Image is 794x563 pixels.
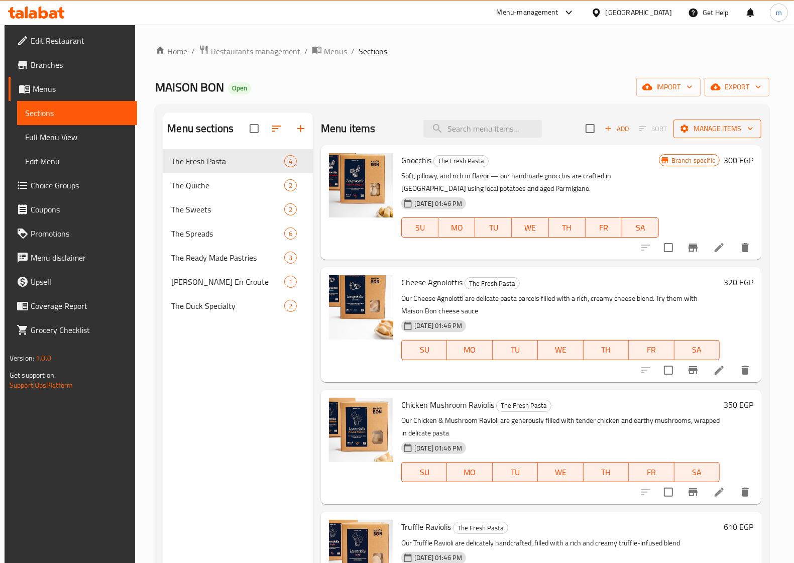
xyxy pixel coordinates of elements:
[285,205,296,214] span: 2
[678,343,716,357] span: SA
[329,153,393,217] img: Gnocchis
[465,278,519,289] span: The Fresh Pasta
[321,121,376,136] h2: Menu items
[17,125,137,149] a: Full Menu View
[586,217,622,238] button: FR
[475,217,512,238] button: TU
[713,486,725,498] a: Edit menu item
[284,228,297,240] div: items
[724,153,753,167] h6: 300 EGP
[479,220,508,235] span: TU
[401,292,720,317] p: Our Cheese Agnolotti are delicate pasta parcels filled with a rich, creamy cheese blend. Try them...
[31,276,129,288] span: Upsell
[9,246,137,270] a: Menu disclaimer
[401,519,451,534] span: Truffle Raviolis
[588,465,625,480] span: TH
[25,131,129,143] span: Full Menu View
[733,480,757,504] button: delete
[423,120,542,138] input: search
[25,107,129,119] span: Sections
[538,340,583,360] button: WE
[304,45,308,57] li: /
[171,179,284,191] span: The Quiche
[10,379,73,392] a: Support.OpsPlatform
[590,220,618,235] span: FR
[681,236,705,260] button: Branch-specific-item
[601,121,633,137] span: Add item
[171,155,284,167] span: The Fresh Pasta
[497,465,534,480] span: TU
[9,221,137,246] a: Promotions
[25,155,129,167] span: Edit Menu
[713,364,725,376] a: Edit menu item
[329,275,393,340] img: Cheese Agnolottis
[284,300,297,312] div: items
[401,340,447,360] button: SU
[228,84,251,92] span: Open
[434,155,488,167] span: The Fresh Pasta
[622,217,659,238] button: SA
[542,465,579,480] span: WE
[351,45,355,57] li: /
[433,155,489,167] div: The Fresh Pasta
[776,7,782,18] span: m
[542,343,579,357] span: WE
[167,121,234,136] h2: Menu sections
[171,300,284,312] span: The Duck Specialty
[284,203,297,215] div: items
[516,220,544,235] span: WE
[171,276,284,288] span: [PERSON_NAME] En Croute
[9,29,137,53] a: Edit Restaurant
[199,45,300,58] a: Restaurants management
[724,520,753,534] h6: 610 EGP
[406,343,443,357] span: SU
[674,462,720,482] button: SA
[31,203,129,215] span: Coupons
[681,358,705,382] button: Branch-specific-item
[17,101,137,125] a: Sections
[163,294,313,318] div: The Duck Specialty2
[401,217,438,238] button: SU
[453,522,508,534] div: The Fresh Pasta
[155,45,187,57] a: Home
[284,276,297,288] div: items
[636,78,701,96] button: import
[401,537,720,549] p: Our Truffle Ravioli are delicately handcrafted, filled with a rich and creamy truffle-infused blend
[553,220,582,235] span: TH
[163,173,313,197] div: The Quiche2
[451,343,488,357] span: MO
[549,217,586,238] button: TH
[163,145,313,322] nav: Menu sections
[171,203,284,215] span: The Sweets
[682,123,753,135] span: Manage items
[410,199,466,208] span: [DATE] 01:46 PM
[493,462,538,482] button: TU
[171,228,284,240] span: The Spreads
[580,118,601,139] span: Select section
[163,197,313,221] div: The Sweets2
[626,220,655,235] span: SA
[265,117,289,141] span: Sort sections
[171,252,284,264] span: The Ready Made Pastries
[9,197,137,221] a: Coupons
[9,77,137,101] a: Menus
[658,237,679,258] span: Select to update
[681,480,705,504] button: Branch-specific-item
[9,270,137,294] a: Upsell
[678,465,716,480] span: SA
[284,179,297,191] div: items
[31,300,129,312] span: Coverage Report
[31,228,129,240] span: Promotions
[31,324,129,336] span: Grocery Checklist
[633,343,670,357] span: FR
[285,157,296,166] span: 4
[442,220,471,235] span: MO
[401,275,463,290] span: Cheese Agnolottis
[644,81,693,93] span: import
[410,443,466,453] span: [DATE] 01:46 PM
[31,179,129,191] span: Choice Groups
[31,35,129,47] span: Edit Restaurant
[658,360,679,381] span: Select to update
